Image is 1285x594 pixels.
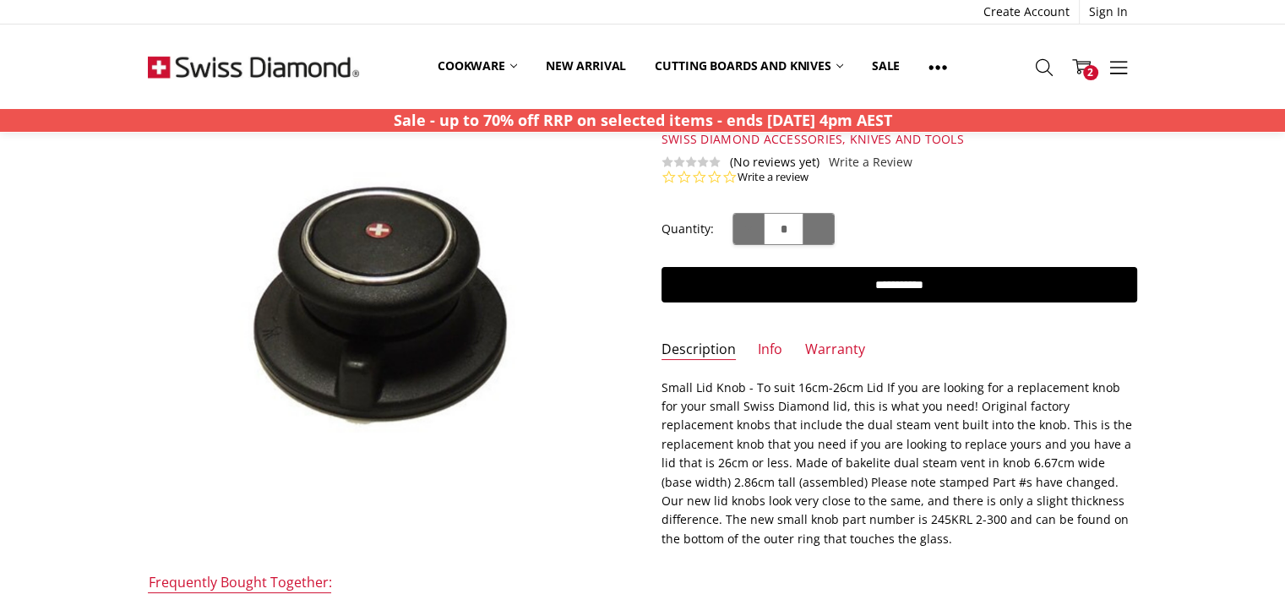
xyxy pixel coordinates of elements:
strong: Sale - up to 70% off RRP on selected items - ends [DATE] 4pm AEST [394,110,892,130]
a: Sale [858,47,914,84]
span: (No reviews yet) [730,155,819,169]
a: Cutting boards and knives [640,47,858,84]
a: Cookware [423,47,531,84]
a: New arrival [531,47,640,84]
a: Description [662,341,736,360]
a: Write a review [738,170,809,185]
p: Small Lid Knob - To suit 16cm-26cm Lid If you are looking for a replacement knob for your small S... [662,379,1137,549]
span: 2 [1083,65,1098,80]
div: Frequently Bought Together: [148,574,331,593]
a: Info [758,341,782,360]
a: 2 [1063,46,1100,88]
a: Warranty [805,341,865,360]
label: Quantity: [662,220,714,238]
img: Free Shipping On Every Order [148,25,359,109]
a: Write a Review [829,155,912,169]
span: Swiss Diamond Accessories, Knives and Tools [662,131,964,147]
a: Show All [914,47,961,85]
